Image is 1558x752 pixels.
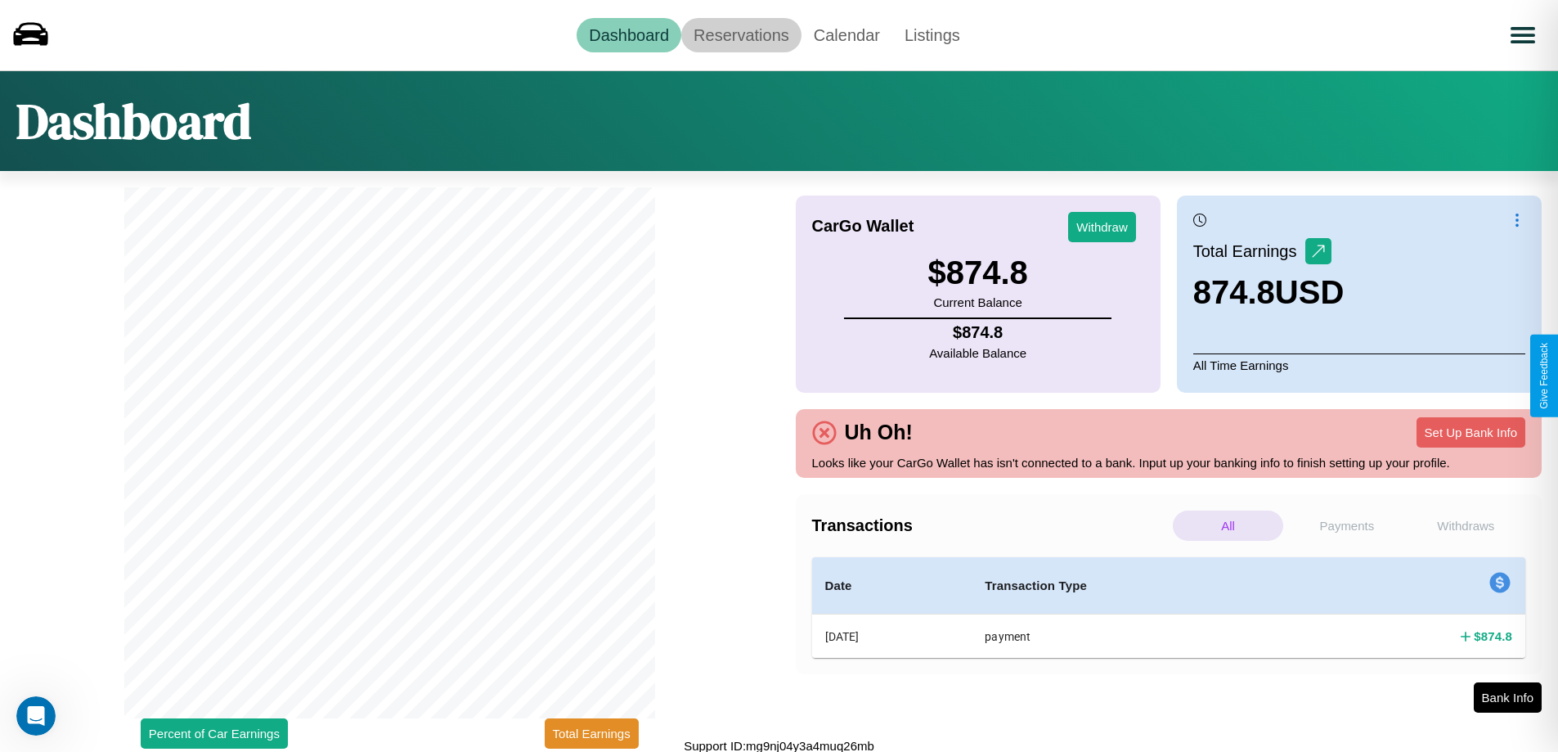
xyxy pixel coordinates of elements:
[1411,511,1521,541] p: Withdraws
[1500,12,1546,58] button: Open menu
[812,217,914,236] h4: CarGo Wallet
[825,576,959,596] h4: Date
[141,718,288,749] button: Percent of Car Earnings
[812,557,1526,658] table: simple table
[892,18,972,52] a: Listings
[837,421,921,444] h4: Uh Oh!
[1193,353,1525,376] p: All Time Earnings
[1538,343,1550,409] div: Give Feedback
[1417,417,1525,448] button: Set Up Bank Info
[985,576,1298,596] h4: Transaction Type
[812,452,1526,474] p: Looks like your CarGo Wallet has isn't connected to a bank. Input up your banking info to finish ...
[681,18,801,52] a: Reservations
[1474,682,1542,713] button: Bank Info
[16,88,251,155] h1: Dashboard
[1173,511,1283,541] p: All
[16,696,56,736] iframe: Intercom live chat
[1193,236,1305,266] p: Total Earnings
[927,291,1027,313] p: Current Balance
[1291,511,1402,541] p: Payments
[1068,212,1136,242] button: Withdraw
[801,18,892,52] a: Calendar
[1474,628,1512,645] h4: $ 874.8
[545,718,639,749] button: Total Earnings
[812,516,1169,535] h4: Transactions
[972,615,1311,659] th: payment
[577,18,681,52] a: Dashboard
[812,615,972,659] th: [DATE]
[929,323,1026,342] h4: $ 874.8
[927,254,1027,291] h3: $ 874.8
[929,342,1026,364] p: Available Balance
[1193,274,1345,311] h3: 874.8 USD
